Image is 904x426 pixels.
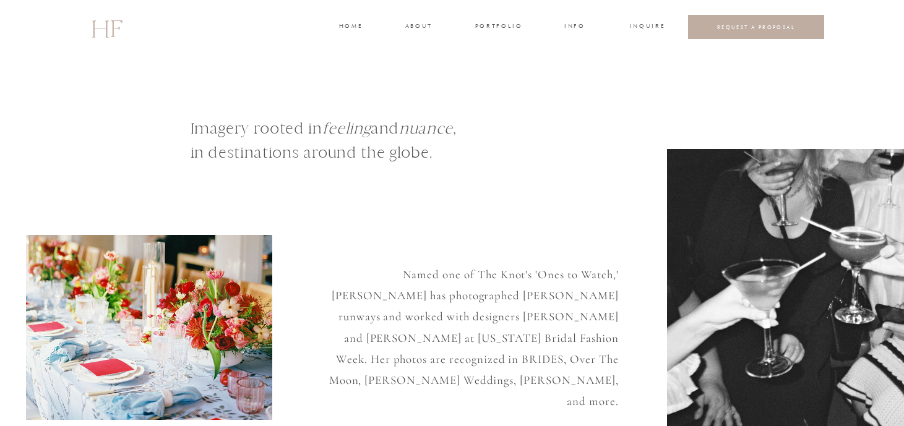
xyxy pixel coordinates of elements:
[339,22,362,33] a: home
[564,22,587,33] a: INFO
[698,23,815,30] a: REQUEST A PROPOSAL
[399,119,453,138] i: nuance
[475,22,522,33] a: portfolio
[191,116,525,182] h1: Imagery rooted in and , in destinations around the globe.
[630,22,663,33] a: INQUIRE
[91,9,122,45] a: HF
[405,22,431,33] a: about
[319,264,619,391] p: Named one of The Knot's 'Ones to Watch,' [PERSON_NAME] has photographed [PERSON_NAME] runways and...
[322,119,371,138] i: feeling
